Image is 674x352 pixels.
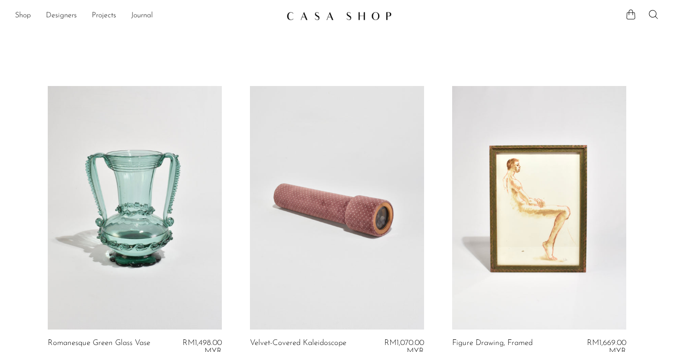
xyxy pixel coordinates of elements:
a: Projects [92,10,116,22]
a: Journal [131,10,153,22]
a: Designers [46,10,77,22]
a: Shop [15,10,31,22]
nav: Desktop navigation [15,8,279,24]
ul: NEW HEADER MENU [15,8,279,24]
